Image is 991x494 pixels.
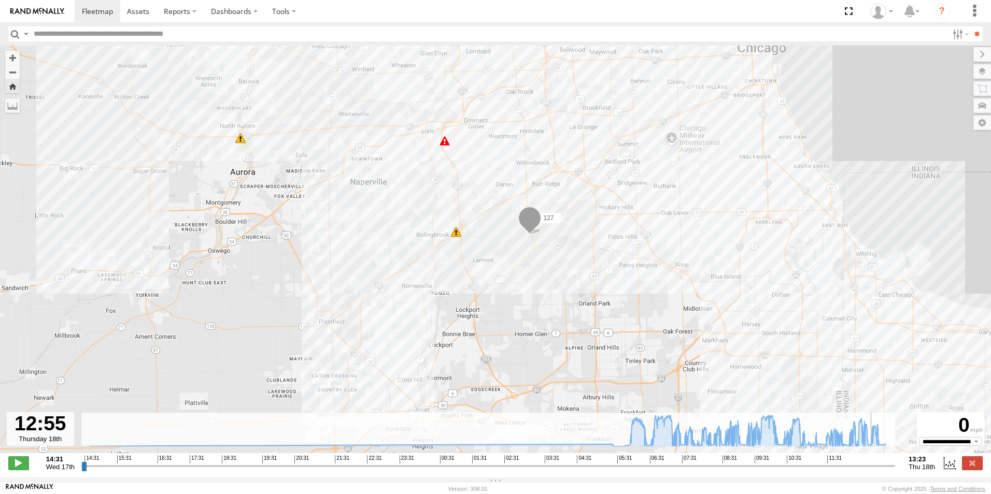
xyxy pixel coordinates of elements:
i: ? [933,3,950,20]
div: Version: 308.01 [448,486,488,492]
span: 07:31 [682,455,697,463]
span: 09:31 [755,455,769,463]
label: Measure [5,98,20,113]
span: Thu 18th Sep 2025 [909,463,935,471]
span: 08:31 [723,455,737,463]
button: Zoom in [5,51,20,65]
a: Terms and Conditions [930,486,985,492]
a: Visit our Website [6,484,53,494]
button: Zoom out [5,65,20,79]
label: Close [962,456,983,470]
span: 02:31 [504,455,519,463]
div: Ed Pruneda [867,4,897,19]
span: 21:31 [335,455,349,463]
span: 23:31 [400,455,414,463]
span: 15:31 [117,455,132,463]
span: 14:31 [84,455,99,463]
span: 17:31 [190,455,204,463]
span: 18:31 [222,455,236,463]
span: 01:31 [472,455,487,463]
span: 127 [543,214,554,222]
button: Zoom Home [5,79,20,93]
span: Wed 17th Sep 2025 [46,463,75,471]
strong: 13:23 [909,455,935,463]
span: 04:31 [577,455,591,463]
label: Map Settings [973,115,991,130]
span: 10:31 [787,455,801,463]
span: 00:31 [440,455,455,463]
label: Search Query [22,26,30,41]
span: 06:31 [650,455,664,463]
span: 05:31 [617,455,632,463]
label: Play/Stop [8,456,29,470]
strong: 14:31 [46,455,75,463]
div: © Copyright 2025 - [882,486,985,492]
label: Search Filter Options [948,26,971,41]
span: 16:31 [158,455,172,463]
span: 22:31 [367,455,381,463]
div: 0 [918,414,983,437]
span: 20:31 [294,455,309,463]
span: 19:31 [262,455,277,463]
span: 03:31 [545,455,559,463]
img: rand-logo.svg [10,8,64,15]
span: 11:31 [827,455,842,463]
